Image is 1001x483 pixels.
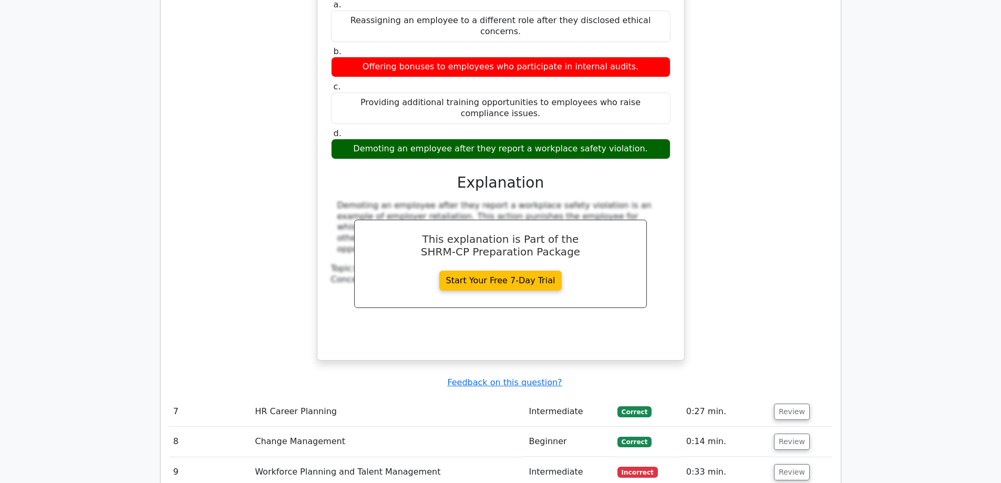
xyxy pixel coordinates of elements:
[331,11,670,42] div: Reassigning an employee to a different role after they disclosed ethical concerns.
[524,397,613,427] td: Intermediate
[251,427,524,457] td: Change Management
[331,274,670,285] div: Concept:
[331,263,670,274] div: Topic:
[774,434,810,450] button: Review
[251,397,524,427] td: HR Career Planning
[331,57,670,77] div: Offering bonuses to employees who participate in internal audits.
[331,93,670,124] div: Providing additional training opportunities to employees who raise compliance issues.
[617,406,652,417] span: Correct
[682,427,770,457] td: 0:14 min.
[682,397,770,427] td: 0:27 min.
[447,377,562,387] a: Feedback on this question?
[617,437,652,447] span: Correct
[334,46,342,56] span: b.
[524,427,613,457] td: Beginner
[169,397,251,427] td: 7
[774,404,810,420] button: Review
[331,139,670,159] div: Demoting an employee after they report a workplace safety violation.
[337,174,664,192] h3: Explanation
[774,464,810,480] button: Review
[617,467,658,477] span: Incorrect
[334,128,342,138] span: d.
[337,200,664,255] div: Demoting an employee after they report a workplace safety violation is an example of employer ret...
[439,271,562,291] a: Start Your Free 7-Day Trial
[334,81,341,91] span: c.
[169,427,251,457] td: 8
